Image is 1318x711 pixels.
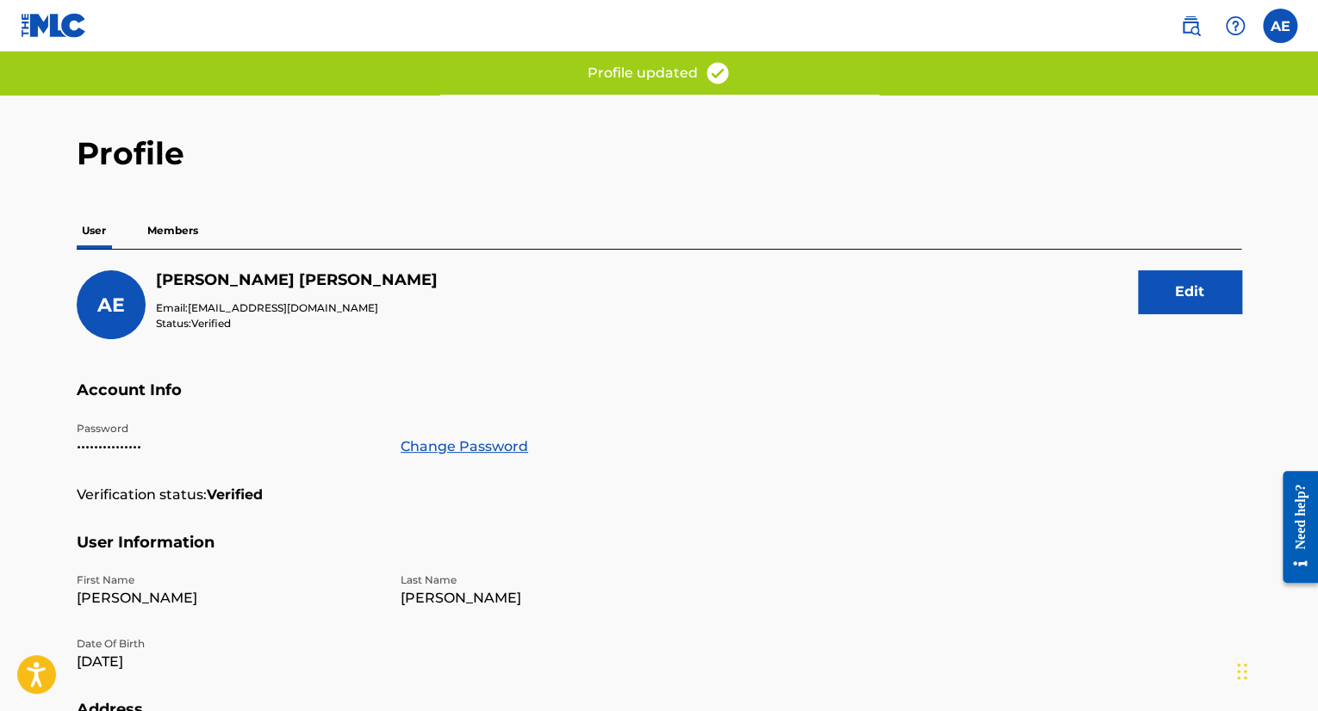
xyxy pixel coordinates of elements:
p: Members [142,213,203,249]
a: Public Search [1173,9,1208,43]
img: help [1225,15,1246,36]
p: First Name [77,572,380,588]
a: Change Password [401,436,528,457]
p: Verification status: [77,485,207,505]
p: Last Name [401,572,704,588]
div: Help [1218,9,1253,43]
p: Date Of Birth [77,636,380,652]
p: [DATE] [77,652,380,672]
p: Email: [156,300,438,316]
iframe: Chat Widget [1232,628,1318,711]
span: AE [97,294,125,317]
iframe: Resource Center [1270,457,1318,596]
h2: Profile [77,134,1241,173]
p: [PERSON_NAME] [77,588,380,609]
p: User [77,213,111,249]
h5: User Information [77,533,1241,573]
span: [EMAIL_ADDRESS][DOMAIN_NAME] [188,301,378,314]
img: MLC Logo [21,13,87,38]
img: search [1180,15,1201,36]
span: Verified [191,317,231,330]
img: access [705,60,730,86]
p: Status: [156,316,438,331]
h5: Alexander Edwards [156,270,438,290]
p: Password [77,421,380,436]
strong: Verified [207,485,263,505]
p: ••••••••••••••• [77,436,380,457]
p: Profile updated [588,63,698,83]
div: User Menu [1263,9,1297,43]
div: Drag [1237,646,1247,697]
h5: Account Info [77,380,1241,421]
button: Edit [1138,270,1241,313]
p: [PERSON_NAME] [401,588,704,609]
